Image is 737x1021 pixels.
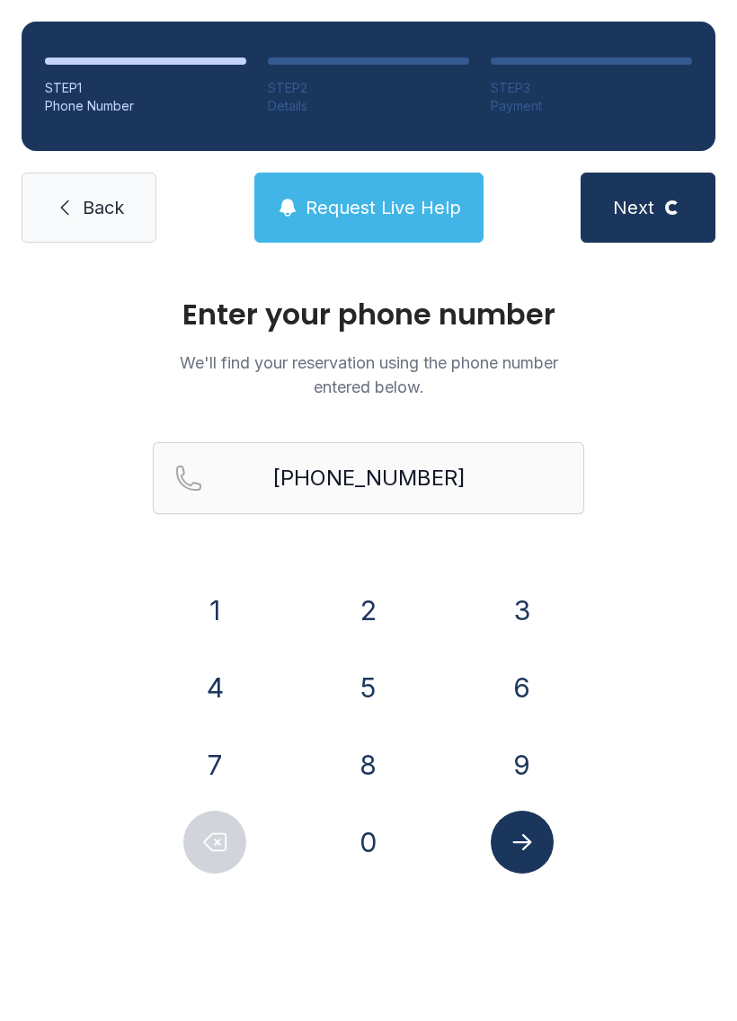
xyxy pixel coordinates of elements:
[183,733,246,796] button: 7
[337,656,400,719] button: 5
[153,351,584,399] p: We'll find your reservation using the phone number entered below.
[337,733,400,796] button: 8
[337,579,400,642] button: 2
[153,442,584,514] input: Reservation phone number
[268,97,469,115] div: Details
[183,656,246,719] button: 4
[491,811,554,874] button: Submit lookup form
[183,579,246,642] button: 1
[45,79,246,97] div: STEP 1
[83,195,124,220] span: Back
[337,811,400,874] button: 0
[45,97,246,115] div: Phone Number
[268,79,469,97] div: STEP 2
[613,195,654,220] span: Next
[491,97,692,115] div: Payment
[153,300,584,329] h1: Enter your phone number
[491,79,692,97] div: STEP 3
[491,656,554,719] button: 6
[183,811,246,874] button: Delete number
[491,579,554,642] button: 3
[306,195,461,220] span: Request Live Help
[491,733,554,796] button: 9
